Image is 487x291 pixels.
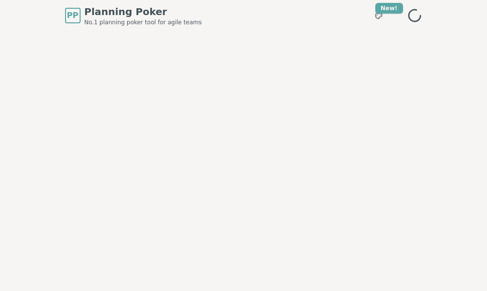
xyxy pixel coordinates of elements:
div: New! [375,3,403,14]
span: PP [67,10,78,21]
span: Planning Poker [84,5,202,18]
a: PPPlanning PokerNo.1 planning poker tool for agile teams [65,5,202,26]
button: New! [370,7,387,24]
span: No.1 planning poker tool for agile teams [84,18,202,26]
